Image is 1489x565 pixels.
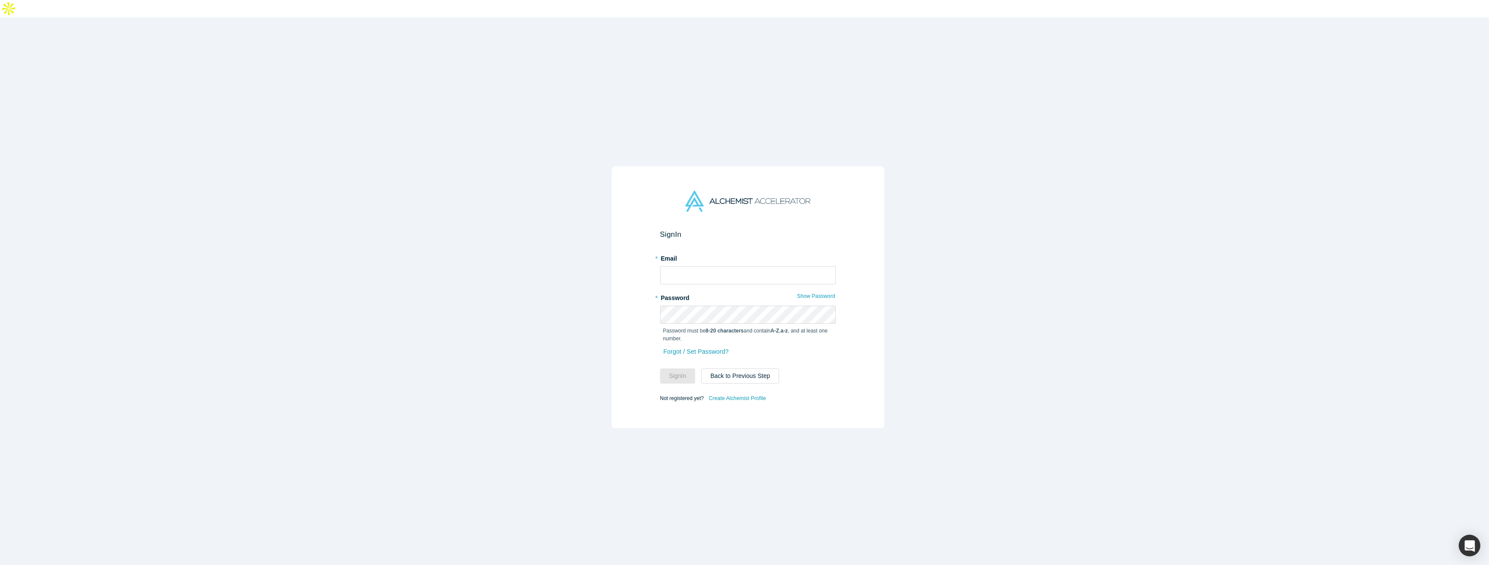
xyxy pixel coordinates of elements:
[770,328,779,334] strong: A-Z
[660,368,696,384] button: SignIn
[780,328,788,334] strong: a-z
[796,291,835,302] button: Show Password
[660,230,836,239] h2: Sign In
[663,344,729,359] a: Forgot / Set Password?
[660,251,836,263] label: Email
[708,393,766,404] a: Create Alchemist Profile
[706,328,744,334] strong: 8-20 characters
[685,190,810,212] img: Alchemist Accelerator Logo
[663,327,833,342] p: Password must be and contain , , and at least one number.
[660,291,836,303] label: Password
[660,395,704,401] span: Not registered yet?
[701,368,779,384] button: Back to Previous Step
